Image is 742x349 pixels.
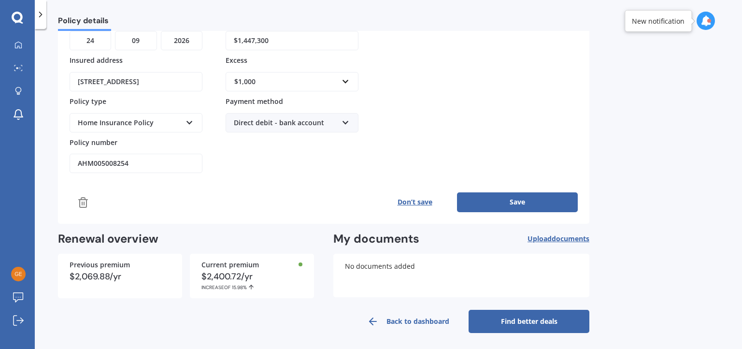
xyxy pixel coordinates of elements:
[333,232,419,247] h2: My documents
[70,97,106,106] span: Policy type
[201,262,302,268] div: Current premium
[70,56,123,65] span: Insured address
[348,310,469,333] a: Back to dashboard
[632,16,685,26] div: New notification
[372,192,457,212] button: Don’t save
[70,272,171,281] div: $2,069.88/yr
[528,232,589,247] button: Uploaddocuments
[333,254,589,297] div: No documents added
[78,117,182,128] div: Home Insurance Policy
[232,284,247,291] span: 15.98%
[70,72,202,91] input: Enter address
[234,117,338,128] div: Direct debit - bank account
[457,192,578,212] button: Save
[70,262,171,268] div: Previous premium
[70,137,117,146] span: Policy number
[226,97,283,106] span: Payment method
[201,284,232,291] span: INCREASE OF
[226,56,247,65] span: Excess
[58,16,111,29] span: Policy details
[70,154,202,173] input: Enter policy number
[234,76,338,87] div: $1,000
[528,235,589,243] span: Upload
[11,267,26,281] img: 270da506814846b1ddd51c26f6090766
[201,272,302,291] div: $2,400.72/yr
[58,232,314,247] h2: Renewal overview
[552,234,589,243] span: documents
[469,310,589,333] a: Find better deals
[226,31,358,50] input: Enter amount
